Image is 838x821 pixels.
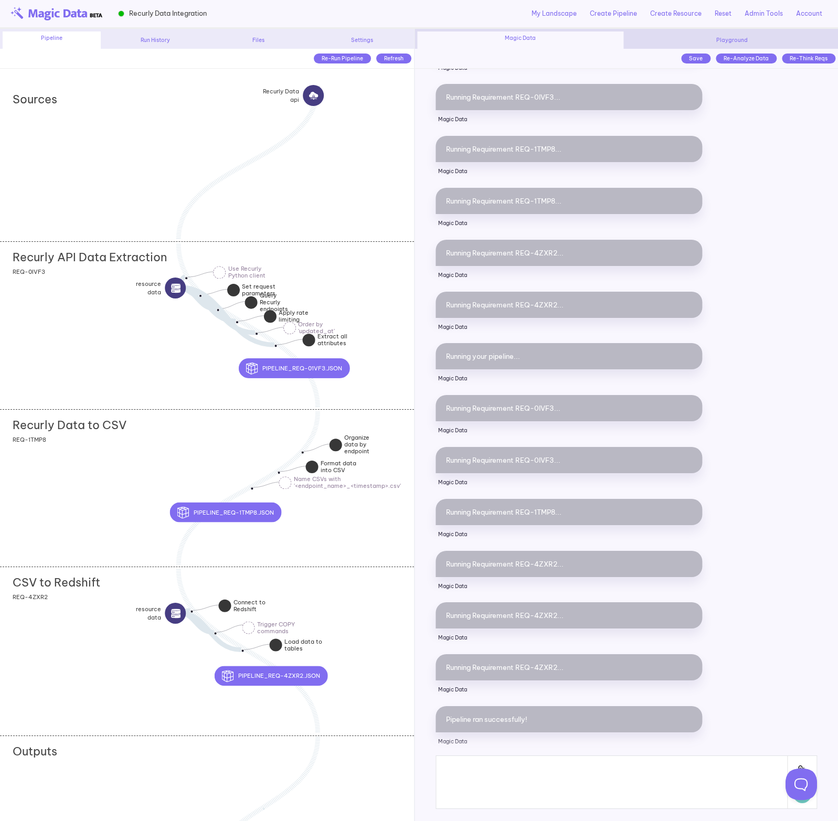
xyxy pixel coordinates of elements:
h2: CSV to Redshift [13,575,100,589]
iframe: Toggle Customer Support [786,769,817,800]
p: Magic Data [436,525,703,544]
strong: Apply rate limiting [279,309,309,323]
div: pipeline_REQ-4ZXR2.json [271,666,384,686]
div: Files [209,36,307,44]
strong: resource [136,605,161,613]
span: Recurly Data Integration [129,8,207,18]
div: Recurly Dataapisource icon [318,87,379,108]
div: resourcedatasource icon [201,294,251,315]
div: Load data to tables [243,649,296,663]
p: Magic Data [436,110,703,129]
div: Running Requirement REQ-4ZXR2... [436,654,703,680]
div: Re-Think Reqs [782,54,835,63]
div: resourcedatasource icon [201,620,251,641]
a: Admin Tools [745,9,783,18]
div: Running your pipeline... [436,343,703,369]
strong: Order by 'updated_at' [298,321,335,335]
img: beta-logo.png [10,7,102,20]
img: Attach File [793,761,811,785]
strong: Name CSVs with '<endpoint_name>_<timestamp>.csv' [294,475,401,489]
p: Magic Data [436,473,703,492]
h2: Recurly Data to CSV [13,418,126,432]
img: source icon [309,91,319,101]
div: Refresh [376,54,411,63]
div: Running Requirement REQ-4ZXR2... [436,240,703,266]
div: pipeline_REQ-01VF3.json [294,358,405,378]
div: Use Recurly Python client [187,276,240,290]
h2: Recurly API Data Extraction [13,250,167,264]
strong: Set request parameters [242,283,275,297]
div: Order by 'updated_at' [257,332,310,346]
img: source icon [171,608,181,618]
div: Magic Data [417,31,624,49]
p: Magic Data [436,577,703,596]
div: Trigger COPY commands [216,632,269,645]
div: pipeline_REQ-1TMP8.json [226,503,337,523]
div: Running Requirement REQ-0IVF3... [436,447,703,473]
div: Name CSVs with '<endpoint_name>_<timestamp>.csv' [253,487,305,500]
p: Magic Data [436,266,703,285]
div: Run History [106,36,204,44]
div: Set request parameters [201,294,253,308]
div: Pipeline [3,31,101,49]
div: Playground [629,36,835,44]
span: data [136,613,161,622]
span: REQ-4ZXR2 [13,593,48,601]
a: Create Resource [650,9,702,18]
div: Re-Analyze Data [716,54,777,63]
div: Query Recurly endpoints [219,308,271,329]
h2: Sources [13,92,57,106]
a: Create Pipeline [590,9,637,18]
div: Running Requirement REQ-4ZXR2... [436,292,703,318]
p: Magic Data [436,214,703,233]
div: Running Requirement REQ-4ZXR2... [436,602,703,628]
p: Magic Data [436,162,703,181]
div: Connect to Redshift [193,610,245,624]
p: Magic Data [436,318,703,337]
strong: Load data to tables [284,638,322,652]
img: source icon [171,283,181,293]
div: Organize data by endpoint [303,451,356,472]
span: api [263,95,299,104]
strong: Extract all attributes [317,333,347,347]
div: Apply rate limiting [238,321,290,334]
span: REQ-0IVF3 [13,268,45,275]
div: Extract all attributes [277,344,329,358]
strong: Connect to Redshift [234,599,266,613]
button: pipeline_REQ-1TMP8.json [170,503,281,523]
span: data [136,288,161,296]
a: Reset [715,9,731,18]
div: Running Requirement REQ-0IVF3... [436,395,703,421]
div: Running Requirement REQ-0IVF3... [436,84,703,110]
p: Magic Data [436,369,703,388]
p: Magic Data [436,628,703,647]
button: pipeline_REQ-4ZXR2.json [215,666,327,686]
div: Re-Run Pipeline [314,54,371,63]
p: Magic Data [436,680,703,699]
a: Account [796,9,822,18]
strong: Trigger COPY commands [257,621,295,635]
div: Settings [313,36,411,44]
a: My Landscape [532,9,577,18]
div: Save [681,54,710,63]
strong: Organize data by endpoint [344,434,369,455]
strong: Query Recurly endpoints [260,292,288,313]
span: REQ-1TMP8 [13,436,46,443]
strong: resource [136,280,161,288]
div: Running Requirement REQ-1TMP8... [436,136,703,162]
button: pipeline_REQ-01VF3.json [239,358,349,378]
p: Magic Data [436,421,703,440]
div: Running Requirement REQ-4ZXR2... [436,551,703,577]
strong: Use Recurly Python client [228,265,266,279]
div: Pipeline ran successfully! [436,706,703,732]
div: Running Requirement REQ-1TMP8... [436,499,703,525]
strong: Format data into CSV [321,460,356,474]
div: Running Requirement REQ-1TMP8... [436,188,703,214]
p: Magic Data [436,732,703,751]
h2: Outputs [13,744,57,758]
strong: Recurly Data [263,87,299,95]
div: Format data into CSV [280,471,332,485]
